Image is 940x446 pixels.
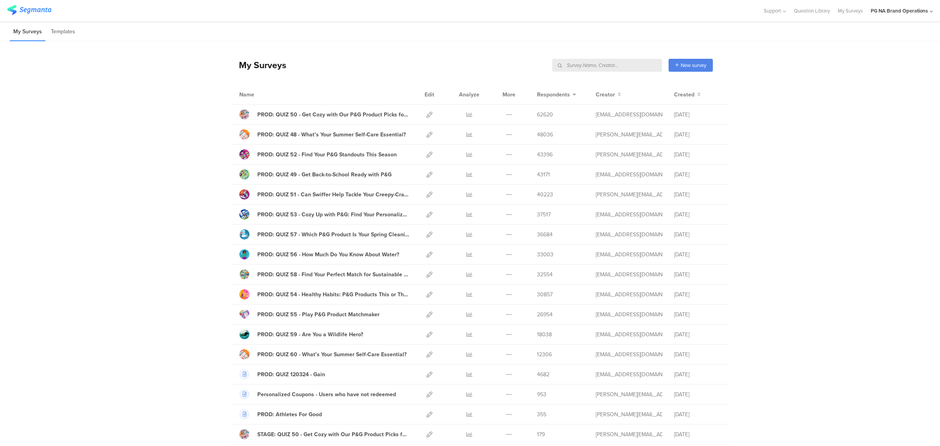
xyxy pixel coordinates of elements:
[239,209,409,219] a: PROD: QUIZ 53 - Cozy Up with P&G: Find Your Personalized Cold-Weather Essentials
[239,369,325,379] a: PROD: QUIZ 120324 - Gain
[537,350,552,359] span: 12306
[537,410,546,419] span: 355
[537,170,550,179] span: 43171
[537,91,576,99] button: Respondents
[596,111,662,119] div: varun.yadav@mindtree.com
[537,250,553,259] span: 33003
[501,85,517,104] div: More
[674,430,721,439] div: [DATE]
[596,350,662,359] div: kumar.h.7@pg.com
[239,389,396,399] a: Personalized Coupons - Users who have not redeemed
[231,58,286,72] div: My Surveys
[257,390,396,399] div: Personalized Coupons - Users who have not redeemed
[596,370,662,379] div: kumar.h.7@pg.com
[257,131,406,139] div: PROD: QUIZ 48 - What’s Your Summer Self-Care Essential?
[596,250,662,259] div: kumar.h.7@pg.com
[257,330,363,339] div: PROD: QUIZ 59 - Are You a Wildlife Hero?
[10,23,45,41] li: My Surveys
[537,210,551,219] span: 37517
[674,91,694,99] span: Created
[674,210,721,219] div: [DATE]
[257,190,409,199] div: PROD: QUIZ 51 - Can Swiffer Help Tackle Your Creepy-Crawlies?
[596,430,662,439] div: shirley.j@pg.com
[674,230,721,239] div: [DATE]
[537,150,553,159] span: 43396
[537,270,553,279] span: 32554
[7,5,51,15] img: segmanta logo
[47,23,79,41] li: Templates
[257,170,392,179] div: PROD: QUIZ 49 - Get Back-to-School Ready with P&G
[596,270,662,279] div: kumar.h.7@pg.com
[596,290,662,299] div: yadav.vy.3@pg.com
[257,250,399,259] div: PROD: QUIZ 56 - How Much Do You Know About Water?
[239,269,409,279] a: PROD: QUIZ 58 - Find Your Perfect Match for Sustainable Living
[552,59,662,72] input: Survey Name, Creator...
[239,189,409,199] a: PROD: QUIZ 51 - Can Swiffer Help Tackle Your Creepy-Crawlies?
[596,91,615,99] span: Creator
[681,62,706,69] span: New survey
[596,150,662,159] div: harish.kumar@ltimindtree.com
[257,350,407,359] div: PROD: QUIZ 60 - What’s Your Summer Self-Care Essential?
[674,410,721,419] div: [DATE]
[239,429,409,439] a: STAGE: QUIZ 50 - Get Cozy with Our P&G Product Picks for Fall
[596,170,662,179] div: varun.yadav@mindtree.com
[596,190,662,199] div: harish.kumar@ltimindtree.com
[257,210,409,219] div: PROD: QUIZ 53 - Cozy Up with P&G: Find Your Personalized Cold-Weather Essentials
[596,131,662,139] div: harish.kumar@ltimindtree.com
[674,290,721,299] div: [DATE]
[257,111,409,119] div: PROD: QUIZ 50 - Get Cozy with Our P&G Product Picks for Fall
[257,310,380,319] div: PROD: QUIZ 55 - Play P&G Product Matchmaker
[596,410,662,419] div: fisk.m@pg.com
[537,91,570,99] span: Respondents
[674,170,721,179] div: [DATE]
[674,250,721,259] div: [DATE]
[674,111,721,119] div: [DATE]
[239,409,322,419] a: PROD: Athletes For Good
[239,229,409,239] a: PROD: QUIZ 57 - Which P&G Product Is Your Spring Cleaning Must-Have?
[537,330,552,339] span: 18038
[674,270,721,279] div: [DATE]
[596,390,662,399] div: larson.m@pg.com
[239,129,406,140] a: PROD: QUIZ 48 - What’s Your Summer Self-Care Essential?
[537,190,553,199] span: 40223
[674,131,721,139] div: [DATE]
[239,91,286,99] div: Name
[537,131,553,139] span: 48036
[239,309,380,319] a: PROD: QUIZ 55 - Play P&G Product Matchmaker
[257,370,325,379] div: PROD: QUIZ 120324 - Gain
[596,230,662,239] div: kumar.h.7@pg.com
[871,7,928,15] div: PG NA Brand Operations
[257,150,397,159] div: PROD: QUIZ 52 - Find Your P&G Standouts This Season
[239,149,397,160] a: PROD: QUIZ 52 - Find Your P&G Standouts This Season
[537,390,546,399] span: 953
[257,410,322,419] div: PROD: Athletes For Good
[457,85,481,104] div: Analyze
[674,370,721,379] div: [DATE]
[257,230,409,239] div: PROD: QUIZ 57 - Which P&G Product Is Your Spring Cleaning Must-Have?
[537,310,553,319] span: 26954
[537,111,553,119] span: 62620
[257,290,409,299] div: PROD: QUIZ 54 - Healthy Habits: P&G Products This or That?
[674,390,721,399] div: [DATE]
[537,230,553,239] span: 36684
[537,370,550,379] span: 4682
[674,330,721,339] div: [DATE]
[674,190,721,199] div: [DATE]
[239,169,392,179] a: PROD: QUIZ 49 - Get Back-to-School Ready with P&G
[596,91,621,99] button: Creator
[764,7,781,15] span: Support
[596,310,662,319] div: kumar.h.7@pg.com
[239,109,409,120] a: PROD: QUIZ 50 - Get Cozy with Our P&G Product Picks for Fall
[257,270,409,279] div: PROD: QUIZ 58 - Find Your Perfect Match for Sustainable Living
[674,310,721,319] div: [DATE]
[674,150,721,159] div: [DATE]
[596,210,662,219] div: kumar.h.7@pg.com
[674,91,701,99] button: Created
[596,330,662,339] div: kumar.h.7@pg.com
[421,85,438,104] div: Edit
[674,350,721,359] div: [DATE]
[239,329,363,339] a: PROD: QUIZ 59 - Are You a Wildlife Hero?
[537,290,553,299] span: 30857
[239,249,399,259] a: PROD: QUIZ 56 - How Much Do You Know About Water?
[239,349,407,359] a: PROD: QUIZ 60 - What’s Your Summer Self-Care Essential?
